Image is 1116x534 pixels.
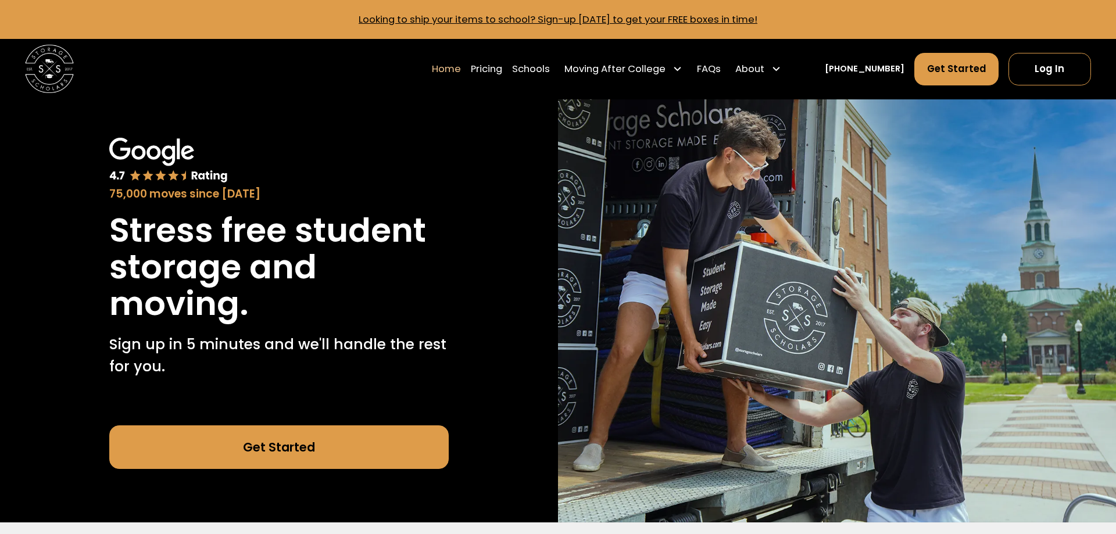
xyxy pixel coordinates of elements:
[512,52,550,86] a: Schools
[914,53,999,85] a: Get Started
[735,62,764,76] div: About
[109,212,448,322] h1: Stress free student storage and moving.
[1008,53,1091,85] a: Log In
[697,52,721,86] a: FAQs
[564,62,666,76] div: Moving After College
[109,334,448,377] p: Sign up in 5 minutes and we'll handle the rest for you.
[109,138,228,183] img: Google 4.7 star rating
[471,52,502,86] a: Pricing
[25,45,73,93] img: Storage Scholars main logo
[109,186,448,202] div: 75,000 moves since [DATE]
[432,52,461,86] a: Home
[558,99,1116,522] img: Storage Scholars makes moving and storage easy.
[109,425,448,469] a: Get Started
[825,63,904,76] a: [PHONE_NUMBER]
[359,13,757,26] a: Looking to ship your items to school? Sign-up [DATE] to get your FREE boxes in time!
